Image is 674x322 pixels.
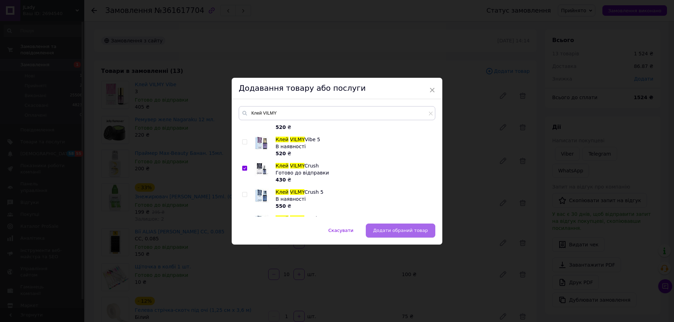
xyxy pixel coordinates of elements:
[276,169,431,176] div: Готово до відправки
[255,189,269,203] img: Клей VILMY Crush 5
[276,215,289,221] span: Клей
[290,163,304,169] span: VILMY
[305,137,320,142] span: Vibe 5
[328,228,353,233] span: Скасувати
[276,176,431,183] div: ₴
[276,151,286,156] b: 520
[304,189,323,195] span: Crush 5
[276,124,431,131] div: ₴
[255,136,269,150] img: Клей VILMY Vibe 5
[276,203,431,210] div: ₴
[276,150,431,157] div: ₴
[366,224,435,238] button: Додати обраний товар
[290,137,305,142] span: VILMY
[276,124,286,130] b: 520
[276,189,289,195] span: Клей
[290,215,304,221] span: VILMY
[255,162,269,176] img: Клей VILMY Crush
[276,177,286,183] b: 430
[232,78,442,99] div: Додавання товару або послуги
[304,163,319,169] span: Crush
[276,137,289,142] span: Клей
[321,224,361,238] button: Скасувати
[276,203,286,209] b: 550
[304,215,326,221] span: Crush 10
[429,84,435,96] span: ×
[239,106,435,120] input: Пошук за товарами та послугами
[373,228,428,233] span: Додати обраний товар
[276,163,289,169] span: Клей
[276,143,431,150] div: В наявності
[290,189,304,195] span: VILMY
[276,196,431,203] div: В наявності
[255,215,269,229] img: Клей VILMY Crush 10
